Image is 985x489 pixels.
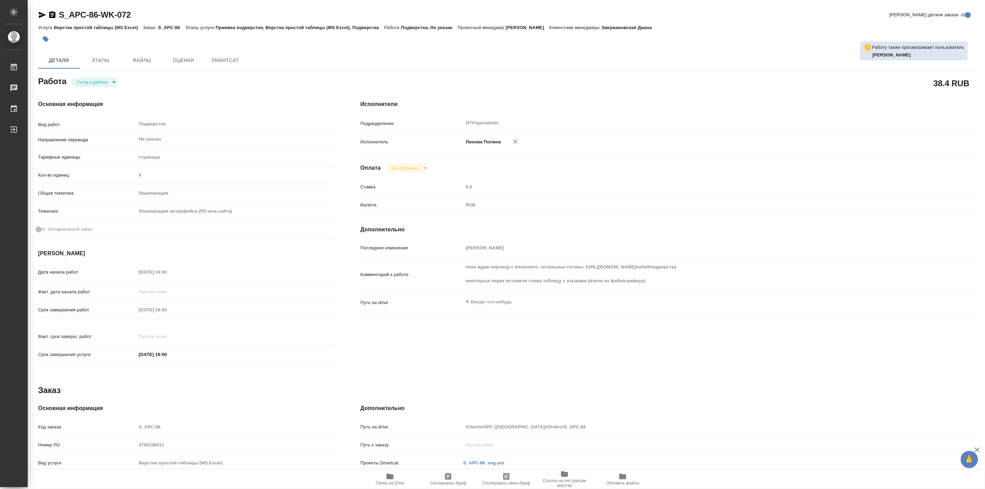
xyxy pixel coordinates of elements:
[463,139,501,145] p: Линова Полина
[38,460,136,466] p: Вид услуги
[38,249,333,258] h4: [PERSON_NAME]
[38,442,136,448] p: Номер РО
[430,481,466,486] span: Скопировать бриф
[158,25,185,30] p: S_APC-86
[463,422,926,432] input: Пустое поле
[136,151,333,163] div: страница
[384,25,401,30] p: Работа
[38,121,136,128] p: Вид работ
[482,481,530,486] span: Скопировать мини-бриф
[48,226,92,233] span: Нотариальный заказ
[38,208,136,215] p: Тематика
[361,202,463,208] p: Валюта
[361,244,463,251] p: Последнее изменение
[602,25,657,30] p: Звержановская Диана
[458,25,506,30] p: Проектный менеджер
[361,460,463,466] p: Проекты Smartcat
[535,470,594,489] button: Ссылка на инструкции верстки
[38,385,61,396] h2: Заказ
[48,11,56,19] button: Скопировать ссылку
[361,271,463,278] p: Комментарий к работе
[38,172,136,179] p: Кол-во единиц
[216,25,384,30] p: Приемка подверстки, Верстка простой таблицы (MS Excel), Подверстка
[506,25,549,30] p: [PERSON_NAME]
[540,478,589,488] span: Ссылка на инструкции верстки
[136,305,197,315] input: Пустое поле
[136,440,333,450] input: Пустое поле
[136,331,197,341] input: Пустое поле
[361,164,381,172] h4: Оплата
[136,187,333,199] div: Локализация
[401,25,458,30] p: Подверстка, Не указан
[361,225,977,234] h4: Дополнительно
[549,25,602,30] p: Клиентские менеджеры
[136,422,333,432] input: Пустое поле
[136,205,333,217] div: Локализация интерфейса (ПО или сайта)
[136,349,197,359] input: ✎ Введи что-нибудь
[463,243,926,253] input: Пустое поле
[872,44,964,51] p: Работу также просматривает пользователь
[185,25,216,30] p: Этапы услуги
[38,306,136,313] p: Срок завершения работ
[38,351,136,358] p: Срок завершения услуги
[390,165,420,171] button: Не оплачена
[361,184,463,190] p: Ставка
[38,404,333,412] h4: Основная информация
[38,154,136,161] p: Тарифные единицы
[361,470,419,489] button: Папка на Drive
[38,269,136,276] p: Дата начала работ
[872,52,964,59] p: Горшкова Валентина
[361,442,463,448] p: Путь к заказу
[38,11,46,19] button: Скопировать ссылку для ЯМессенджера
[508,134,523,149] button: Удалить исполнителя
[463,460,504,465] a: S_APC-86_eng-pol
[361,424,463,430] p: Путь на drive
[477,470,535,489] button: Скопировать мини-бриф
[38,32,53,47] button: Добавить тэг
[208,56,242,65] span: SmartCat
[84,56,117,65] span: Этапы
[463,440,926,450] input: Пустое поле
[419,470,477,489] button: Скопировать бриф
[167,56,200,65] span: Оценки
[38,288,136,295] p: Факт. дата начала работ
[136,267,197,277] input: Пустое поле
[42,56,76,65] span: Детали
[376,481,404,486] span: Папка на Drive
[143,25,158,30] p: Заказ:
[125,56,159,65] span: Файлы
[361,299,463,306] p: Путь на drive
[386,163,429,173] div: Готов к работе
[361,139,463,145] p: Исполнитель
[38,333,136,340] p: Факт. срок заверш. работ
[38,74,66,87] h2: Работа
[136,458,333,468] input: Пустое поле
[594,470,652,489] button: Обновить файлы
[72,78,118,87] div: Готов к работе
[38,424,136,430] p: Код заказа
[136,170,333,180] input: Пустое поле
[361,120,463,127] p: Подразделение
[463,182,926,192] input: Пустое поле
[38,25,54,30] p: Услуга
[933,77,969,89] h2: 38.4 RUB
[361,404,977,412] h4: Дополнительно
[54,25,143,30] p: Верстка простой таблицы (MS Excel)
[606,481,640,486] span: Обновить файлы
[463,261,926,287] textarea: пока ждем перевод с японского, остальные готовы: [URL][DOMAIN_NAME]на%20подверстку некоторые перк...
[889,11,958,18] span: [PERSON_NAME] детали заказа
[59,10,131,19] a: S_APC-86-WK-072
[361,100,977,108] h4: Исполнители
[463,199,926,211] div: RUB
[964,452,975,467] span: 🙏
[38,190,136,197] p: Общая тематика
[136,287,197,297] input: Пустое поле
[38,100,333,108] h4: Основная информация
[38,136,136,143] p: Направление перевода
[75,79,110,85] button: Готов к работе
[961,451,978,468] button: 🙏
